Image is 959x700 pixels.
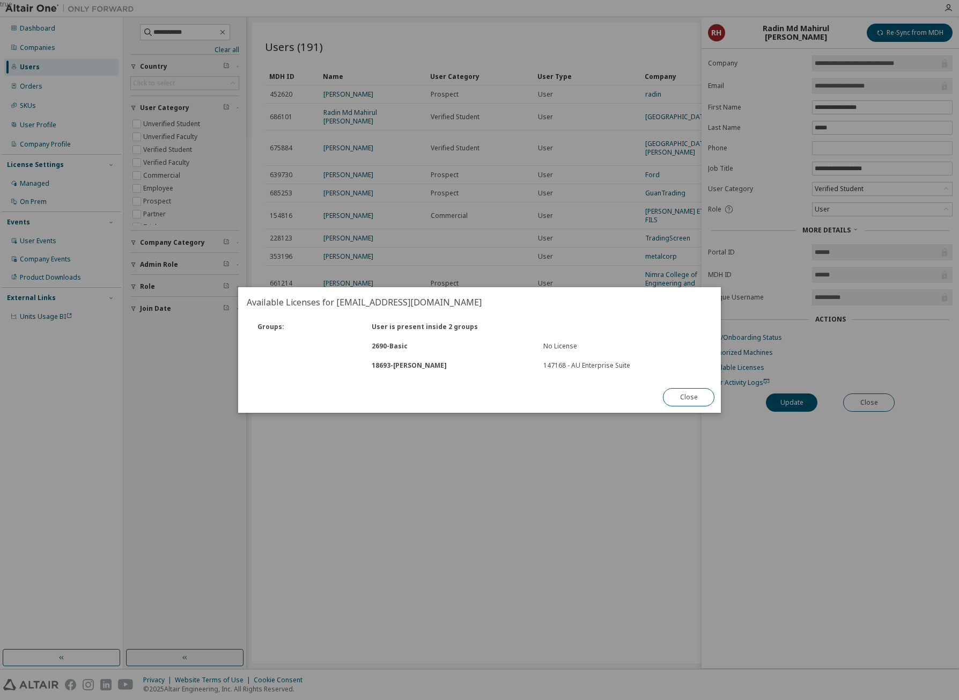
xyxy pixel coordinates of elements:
[365,361,537,370] div: 18693 - [PERSON_NAME]
[365,342,537,351] div: 2690 - Basic
[543,342,702,351] div: No License
[365,323,537,331] div: User is present inside 2 groups
[251,323,365,331] div: Groups :
[238,287,721,317] h2: Available Licenses for [EMAIL_ADDRESS][DOMAIN_NAME]
[663,388,714,406] button: Close
[543,361,702,370] div: 147168 - AU Enterprise Suite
